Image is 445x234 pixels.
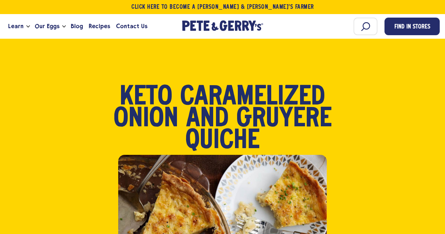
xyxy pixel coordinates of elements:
[8,22,24,31] span: Learn
[186,108,229,130] span: and
[120,87,172,108] span: Keto
[26,25,30,28] button: Open the dropdown menu for Learn
[116,22,147,31] span: Contact Us
[62,25,66,28] button: Open the dropdown menu for Our Eggs
[86,17,113,36] a: Recipes
[5,17,26,36] a: Learn
[394,23,430,32] span: Find in Stores
[236,108,332,130] span: Gruyére
[113,17,150,36] a: Contact Us
[185,130,260,152] span: Quiche
[35,22,59,31] span: Our Eggs
[68,17,86,36] a: Blog
[354,18,377,35] input: Search
[71,22,83,31] span: Blog
[114,108,178,130] span: Onion
[32,17,62,36] a: Our Eggs
[180,87,325,108] span: Caramelized
[89,22,110,31] span: Recipes
[384,18,440,35] a: Find in Stores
